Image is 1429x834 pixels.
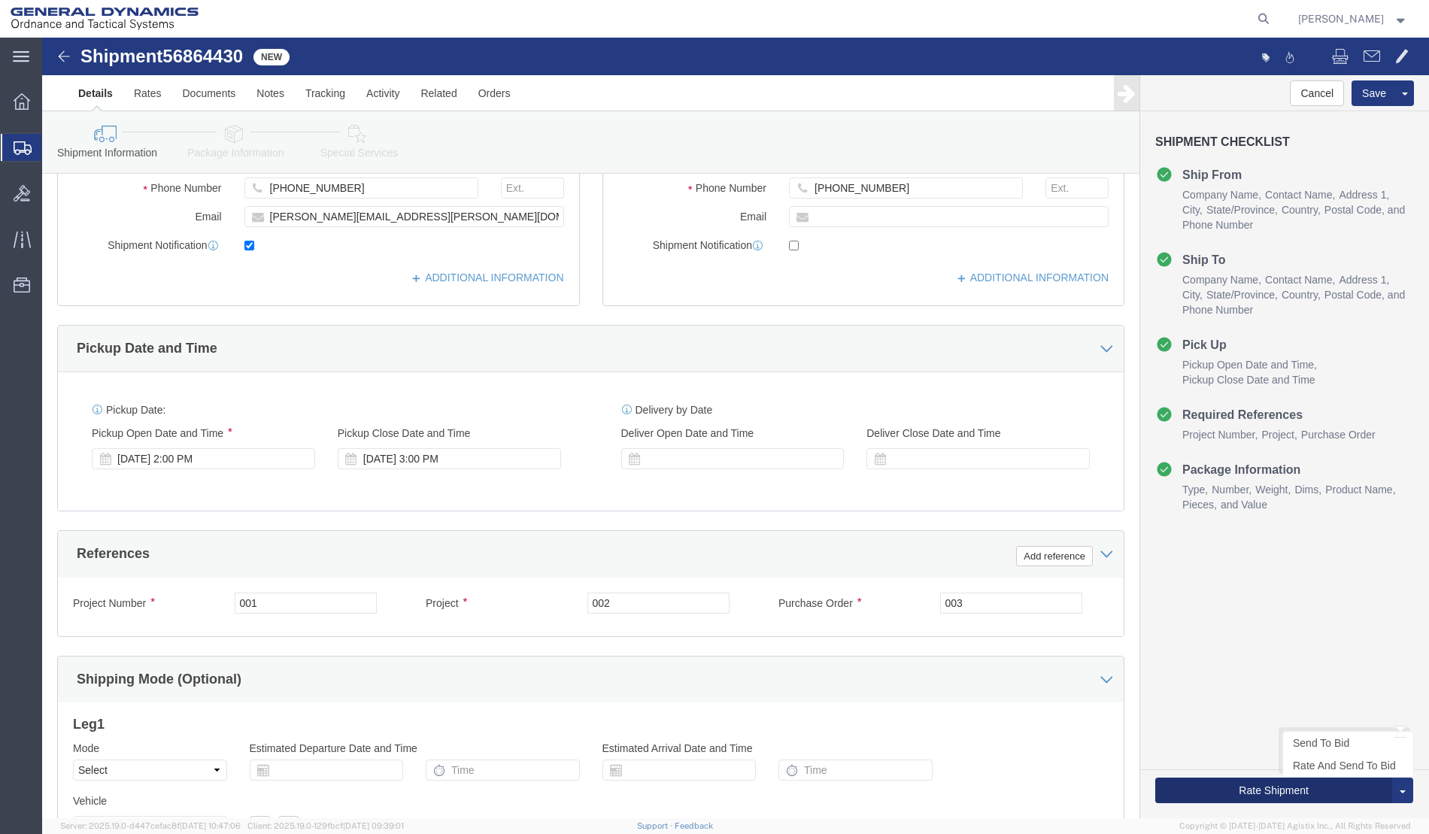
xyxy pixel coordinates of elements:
[1297,10,1409,28] button: [PERSON_NAME]
[1179,820,1411,832] span: Copyright © [DATE]-[DATE] Agistix Inc., All Rights Reserved
[11,8,199,30] img: logo
[180,821,241,830] span: [DATE] 10:47:06
[343,821,404,830] span: [DATE] 09:39:01
[42,38,1429,818] iframe: FS Legacy Container
[60,821,241,830] span: Server: 2025.19.0-d447cefac8f
[675,821,713,830] a: Feedback
[247,821,404,830] span: Client: 2025.19.0-129fbcf
[637,821,675,830] a: Support
[1298,11,1384,27] span: Amanda Terry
